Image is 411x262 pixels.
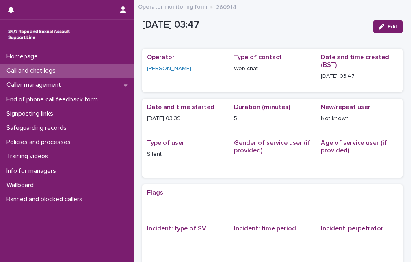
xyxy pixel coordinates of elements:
span: Date and time created (BST) [321,54,389,68]
p: Call and chat logs [3,67,62,75]
span: Edit [387,24,398,30]
p: [DATE] 03:47 [142,19,367,31]
p: Safeguarding records [3,124,73,132]
span: New/repeat user [321,104,370,110]
p: Not known [321,114,398,123]
img: rhQMoQhaT3yELyF149Cw [6,26,71,43]
span: Type of user [147,140,184,146]
p: - [147,200,398,208]
span: Duration (minutes) [234,104,290,110]
p: Info for managers [3,167,63,175]
p: - [321,158,398,166]
span: Age of service user (if provided) [321,140,387,154]
p: - [321,236,398,244]
p: Wallboard [3,181,40,189]
p: Banned and blocked callers [3,195,89,203]
span: Incident: perpetrator [321,225,383,232]
p: [DATE] 03:39 [147,114,224,123]
span: Type of contact [234,54,282,60]
p: Training videos [3,152,55,160]
p: Homepage [3,53,44,60]
p: - [234,236,311,244]
p: Caller management [3,81,67,89]
p: End of phone call feedback form [3,96,104,103]
span: Incident: type of SV [147,225,206,232]
p: 5 [234,114,311,123]
p: [DATE] 03:47 [321,72,398,81]
p: Policies and processes [3,138,77,146]
span: Date and time started [147,104,214,110]
p: - [147,236,224,244]
a: Operator monitoring form [138,2,207,11]
span: Flags [147,189,163,196]
p: Signposting links [3,110,60,118]
p: Web chat [234,64,311,73]
span: Operator [147,54,175,60]
span: Gender of service user (if provided) [234,140,310,154]
p: 260914 [216,2,236,11]
p: Silent [147,150,224,159]
button: Edit [373,20,403,33]
span: Incident: time period [234,225,296,232]
a: [PERSON_NAME] [147,64,191,73]
p: - [234,158,311,166]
